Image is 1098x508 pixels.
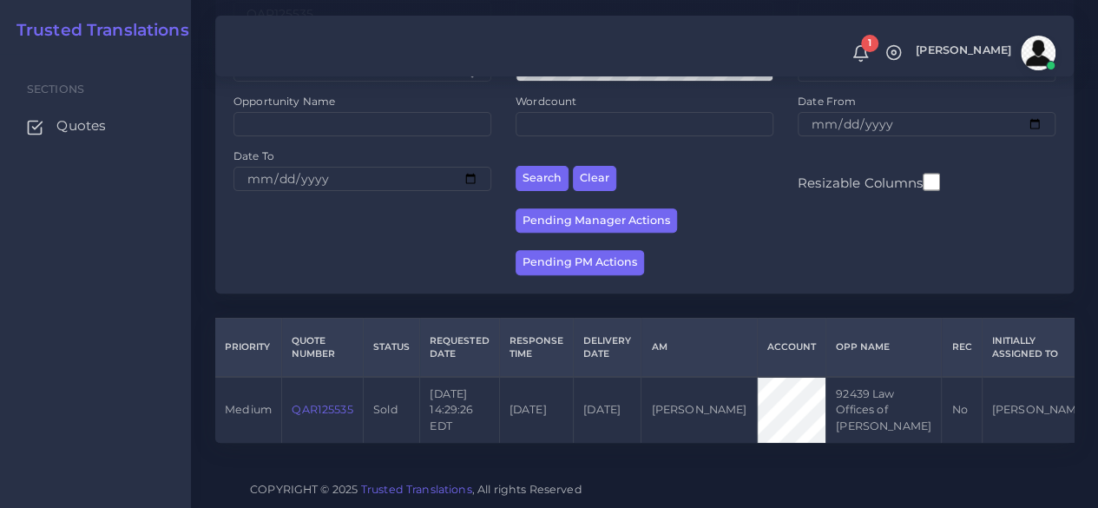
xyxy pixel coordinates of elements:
[641,318,757,377] th: AM
[282,318,364,377] th: Quote Number
[982,318,1097,377] th: Initially Assigned to
[861,35,878,52] span: 1
[916,45,1011,56] span: [PERSON_NAME]
[516,250,644,275] button: Pending PM Actions
[27,82,84,96] span: Sections
[516,94,576,109] label: Wordcount
[798,171,940,193] label: Resizable Columns
[982,377,1097,443] td: [PERSON_NAME]
[942,318,982,377] th: REC
[516,166,569,191] button: Search
[13,108,178,144] a: Quotes
[907,36,1062,70] a: [PERSON_NAME]avatar
[233,148,274,163] label: Date To
[420,318,499,377] th: Requested Date
[573,318,641,377] th: Delivery Date
[573,377,641,443] td: [DATE]
[798,94,856,109] label: Date From
[4,21,189,41] a: Trusted Translations
[420,377,499,443] td: [DATE] 14:29:26 EDT
[499,318,573,377] th: Response Time
[56,116,106,135] span: Quotes
[361,483,472,496] a: Trusted Translations
[641,377,757,443] td: [PERSON_NAME]
[363,318,419,377] th: Status
[573,166,616,191] button: Clear
[499,377,573,443] td: [DATE]
[250,480,582,498] span: COPYRIGHT © 2025
[757,318,825,377] th: Account
[845,44,876,63] a: 1
[472,480,582,498] span: , All rights Reserved
[1021,36,1055,70] img: avatar
[942,377,982,443] td: No
[363,377,419,443] td: Sold
[292,403,352,416] a: QAR125535
[825,318,941,377] th: Opp Name
[225,403,272,416] span: medium
[825,377,941,443] td: 92439 Law Offices of [PERSON_NAME]
[233,94,335,109] label: Opportunity Name
[215,318,282,377] th: Priority
[923,171,940,193] input: Resizable Columns
[516,208,677,234] button: Pending Manager Actions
